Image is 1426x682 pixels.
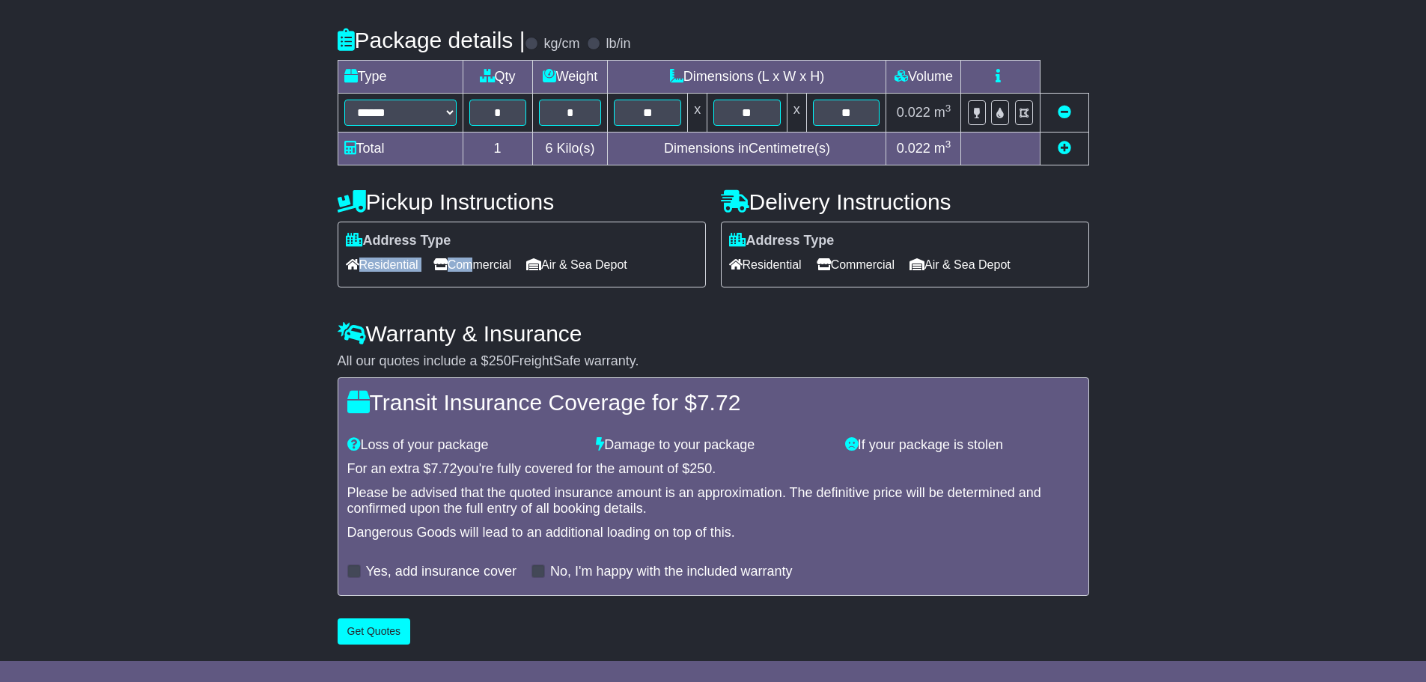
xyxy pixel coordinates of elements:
td: Volume [886,61,961,94]
div: All our quotes include a $ FreightSafe warranty. [338,353,1089,370]
td: Kilo(s) [532,133,608,165]
span: 250 [489,353,511,368]
div: Dangerous Goods will lead to an additional loading on top of this. [347,525,1079,541]
td: Weight [532,61,608,94]
h4: Package details | [338,28,525,52]
label: Address Type [729,233,835,249]
span: m [934,141,951,156]
td: Total [338,133,463,165]
div: If your package is stolen [838,437,1087,454]
span: 7.72 [431,461,457,476]
span: Commercial [433,253,511,276]
label: No, I'm happy with the included warranty [550,564,793,580]
label: kg/cm [543,36,579,52]
span: 6 [545,141,552,156]
span: 250 [689,461,712,476]
button: Get Quotes [338,618,411,645]
h4: Delivery Instructions [721,189,1089,214]
div: Please be advised that the quoted insurance amount is an approximation. The definitive price will... [347,485,1079,517]
td: 1 [463,133,532,165]
span: Air & Sea Depot [526,253,627,276]
span: Residential [346,253,418,276]
div: Loss of your package [340,437,589,454]
label: lb/in [606,36,630,52]
label: Address Type [346,233,451,249]
span: 0.022 [897,105,930,120]
h4: Pickup Instructions [338,189,706,214]
div: Damage to your package [588,437,838,454]
h4: Warranty & Insurance [338,321,1089,346]
td: Qty [463,61,532,94]
label: Yes, add insurance cover [366,564,517,580]
td: x [688,94,707,133]
h4: Transit Insurance Coverage for $ [347,390,1079,415]
td: Type [338,61,463,94]
span: 7.72 [697,390,740,415]
span: Air & Sea Depot [909,253,1011,276]
a: Add new item [1058,141,1071,156]
div: For an extra $ you're fully covered for the amount of $ . [347,461,1079,478]
span: m [934,105,951,120]
td: x [787,94,806,133]
span: Residential [729,253,802,276]
sup: 3 [945,103,951,114]
a: Remove this item [1058,105,1071,120]
span: Commercial [817,253,895,276]
span: 0.022 [897,141,930,156]
sup: 3 [945,138,951,150]
td: Dimensions in Centimetre(s) [608,133,886,165]
td: Dimensions (L x W x H) [608,61,886,94]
